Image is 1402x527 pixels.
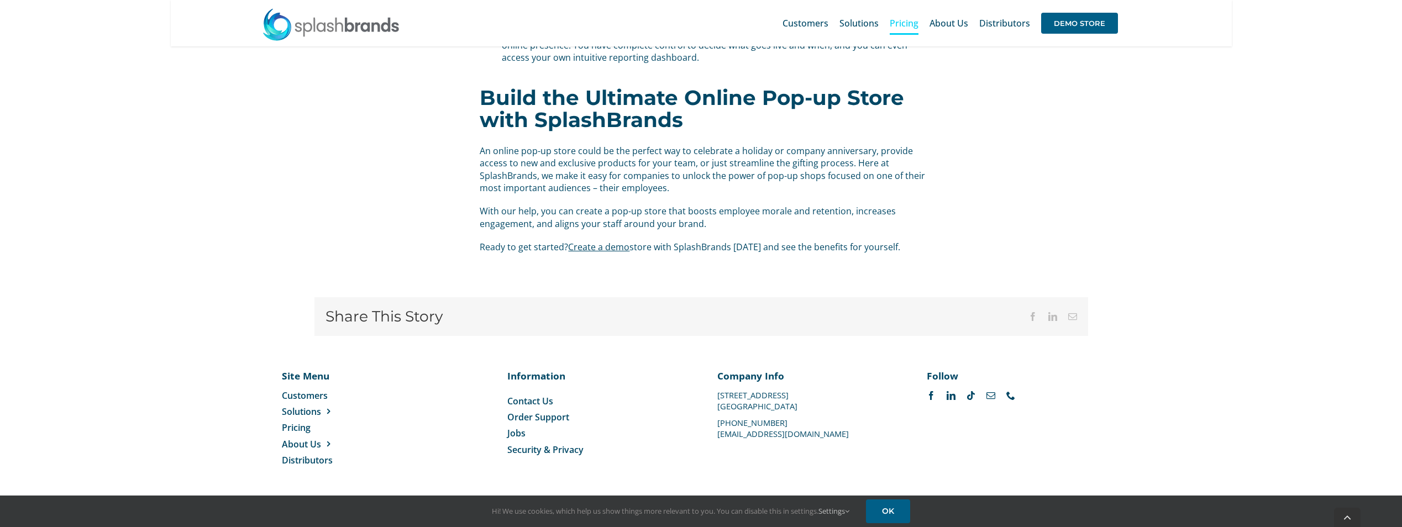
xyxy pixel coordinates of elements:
h2: Build the Ultimate Online Pop-up Store with SplashBrands [480,87,931,131]
span: Customers [783,19,828,28]
span: Jobs [507,427,526,439]
a: Create a demo [568,241,629,253]
a: tiktok [967,391,975,400]
span: About Us [930,19,968,28]
h4: Share This Story [325,308,443,325]
a: Pricing [890,6,918,41]
span: Solutions [282,405,321,418]
span: Distributors [282,454,333,466]
a: DEMO STORE [1041,6,1118,41]
p: Follow [927,369,1104,382]
a: mail [986,391,995,400]
a: Security & Privacy [507,444,685,456]
a: Customers [282,389,395,402]
a: Order Support [507,411,685,423]
a: facebook [927,391,936,400]
span: Pricing [890,19,918,28]
nav: Menu [507,395,685,456]
span: Security & Privacy [507,444,584,456]
span: Solutions [839,19,879,28]
span: Pricing [282,421,311,434]
a: Solutions [282,405,395,418]
a: Distributors [979,6,1030,41]
span: About Us [282,438,321,450]
a: Customers [783,6,828,41]
p: Company Info [717,369,895,382]
a: About Us [282,438,395,450]
span: Distributors [979,19,1030,28]
span: DEMO STORE [1041,13,1118,34]
a: Jobs [507,427,685,439]
span: Hi! We use cookies, which help us show things more relevant to you. You can disable this in setti... [492,506,849,516]
a: Contact Us [507,395,685,407]
nav: Menu [282,389,395,467]
a: Settings [818,506,849,516]
p: With our help, you can create a pop-up store that boosts employee morale and retention, increases... [480,205,931,230]
a: Distributors [282,454,395,466]
img: SplashBrands.com Logo [262,8,400,41]
a: OK [866,499,910,523]
span: Order Support [507,411,569,423]
a: linkedin [947,391,955,400]
a: phone [1006,391,1015,400]
p: An online pop-up store could be the perfect way to celebrate a holiday or company anniversary, pr... [480,145,931,194]
a: Pricing [282,421,395,434]
p: Site Menu [282,369,395,382]
span: Customers [282,389,328,402]
nav: Main Menu Sticky [783,6,1118,41]
p: Information [507,369,685,382]
p: Ready to get started? store with SplashBrands [DATE] and see the benefits for yourself. [480,241,931,253]
span: Contact Us [507,395,553,407]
